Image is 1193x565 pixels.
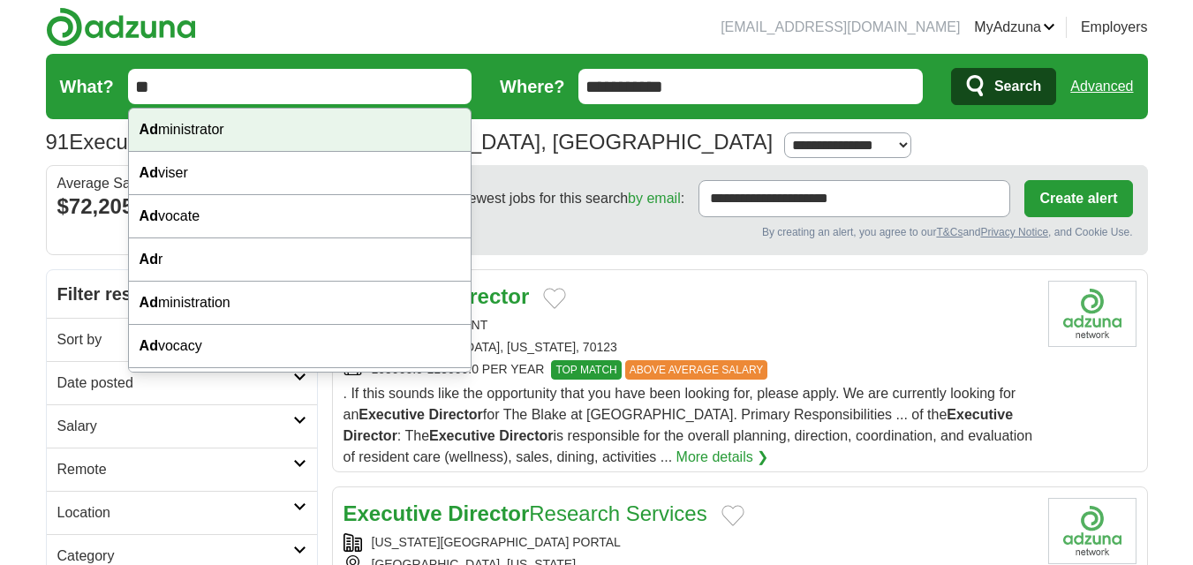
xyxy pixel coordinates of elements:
[47,270,317,318] h2: Filter results
[57,416,293,437] h2: Salary
[936,226,963,238] a: T&Cs
[347,224,1133,240] div: By creating an alert, you agree to our and , and Cookie Use.
[1081,17,1148,38] a: Employers
[140,208,158,223] strong: Ad
[994,69,1041,104] span: Search
[129,152,472,195] div: viser
[57,459,293,480] h2: Remote
[60,73,114,100] label: What?
[46,130,774,154] h1: Executive Director Jobs in [GEOGRAPHIC_DATA], [GEOGRAPHIC_DATA]
[344,316,1034,335] div: QSL MANAGEMENT
[980,226,1048,238] a: Privacy Notice
[448,284,529,308] strong: Director
[359,407,425,422] strong: Executive
[129,109,472,152] div: ministrator
[46,7,196,47] img: Adzuna logo
[428,407,482,422] strong: Director
[429,428,495,443] strong: Executive
[344,338,1034,357] div: [GEOGRAPHIC_DATA], [US_STATE], 70123
[344,501,442,525] strong: Executive
[47,491,317,534] a: Location
[57,191,306,222] div: $72,205
[551,360,621,380] span: TOP MATCH
[721,505,744,526] button: Add to favorite jobs
[1070,69,1133,104] a: Advanced
[382,188,684,209] span: Receive the newest jobs for this search :
[129,238,472,282] div: r
[344,360,1034,380] div: 105000.0-115000.0 PER YEAR
[628,191,681,206] a: by email
[47,361,317,404] a: Date posted
[57,502,293,524] h2: Location
[499,428,553,443] strong: Director
[1048,498,1136,564] img: Company logo
[344,501,707,525] a: Executive DirectorResearch Services
[140,165,158,180] strong: Ad
[1048,281,1136,347] img: Company logo
[951,68,1056,105] button: Search
[500,73,564,100] label: Where?
[47,318,317,361] a: Sort by
[129,282,472,325] div: ministration
[129,368,472,411] div: P
[974,17,1055,38] a: MyAdzuna
[46,126,70,158] span: 91
[129,195,472,238] div: vocate
[57,329,293,350] h2: Sort by
[676,447,769,468] a: More details ❯
[47,448,317,491] a: Remote
[344,386,1033,464] span: . If this sounds like the opportunity that you have been looking for, please apply. We are curren...
[625,360,768,380] span: ABOVE AVERAGE SALARY
[57,373,293,394] h2: Date posted
[344,428,397,443] strong: Director
[344,533,1034,552] div: [US_STATE][GEOGRAPHIC_DATA] PORTAL
[543,288,566,309] button: Add to favorite jobs
[129,325,472,368] div: vocacy
[47,404,317,448] a: Salary
[140,252,158,267] strong: Ad
[140,338,158,353] strong: Ad
[448,501,529,525] strong: Director
[1024,180,1132,217] button: Create alert
[721,17,960,38] li: [EMAIL_ADDRESS][DOMAIN_NAME]
[140,122,158,137] strong: Ad
[140,295,158,310] strong: Ad
[947,407,1013,422] strong: Executive
[57,177,306,191] div: Average Salary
